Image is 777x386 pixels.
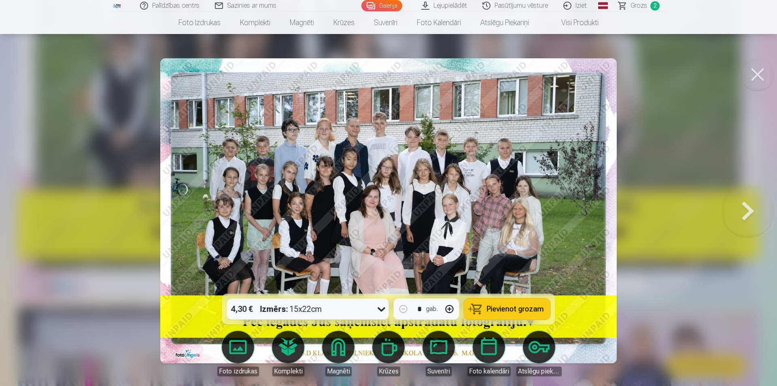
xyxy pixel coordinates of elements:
[426,304,438,314] div: gab.
[516,331,562,376] a: Atslēgu piekariņi
[272,367,304,376] div: Komplekti
[377,367,400,376] div: Krūzes
[169,11,230,34] a: Foto izdrukas
[464,299,550,320] button: Pievienot grozam
[227,299,257,320] div: 4,30 €
[230,11,280,34] a: Komplekti
[260,303,288,315] strong: Izmērs :
[316,331,361,376] a: Magnēti
[113,3,121,8] img: /fa1
[215,331,261,376] a: Foto izdrukas
[366,331,411,376] a: Krūzes
[426,367,452,376] div: Suvenīri
[516,367,562,376] div: Atslēgu piekariņi
[325,367,352,376] div: Magnēti
[407,11,471,34] a: Foto kalendāri
[416,331,461,376] a: Suvenīri
[650,1,660,11] span: 2
[217,367,259,376] div: Foto izdrukas
[260,299,322,320] div: 15x22cm
[324,11,364,34] a: Krūzes
[466,331,512,376] a: Foto kalendāri
[487,305,544,313] span: Pievienot grozam
[280,11,324,34] a: Magnēti
[471,11,539,34] a: Atslēgu piekariņi
[631,1,647,11] span: Grozs
[539,11,608,34] a: Visi produkti
[467,367,511,376] div: Foto kalendāri
[364,11,407,34] a: Suvenīri
[265,331,311,376] a: Komplekti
